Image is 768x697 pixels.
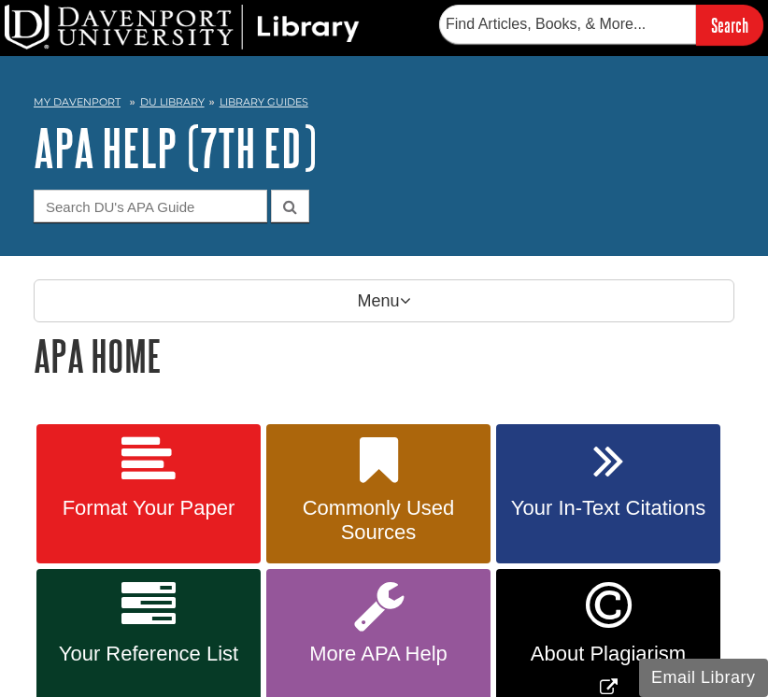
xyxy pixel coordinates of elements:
[34,332,734,379] h1: APA Home
[140,95,205,108] a: DU Library
[36,424,261,564] a: Format Your Paper
[510,496,706,520] span: Your In-Text Citations
[34,90,734,120] nav: breadcrumb
[696,5,763,45] input: Search
[280,496,476,545] span: Commonly Used Sources
[639,659,768,697] button: Email Library
[510,642,706,666] span: About Plagiarism
[34,94,121,110] a: My Davenport
[496,424,720,564] a: Your In-Text Citations
[34,190,267,222] input: Search DU's APA Guide
[50,642,247,666] span: Your Reference List
[34,279,734,322] p: Menu
[5,5,360,50] img: DU Library
[280,642,476,666] span: More APA Help
[266,424,491,564] a: Commonly Used Sources
[439,5,763,45] form: Searches DU Library's articles, books, and more
[50,496,247,520] span: Format Your Paper
[220,95,308,108] a: Library Guides
[34,119,317,177] a: APA Help (7th Ed)
[439,5,696,44] input: Find Articles, Books, & More...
